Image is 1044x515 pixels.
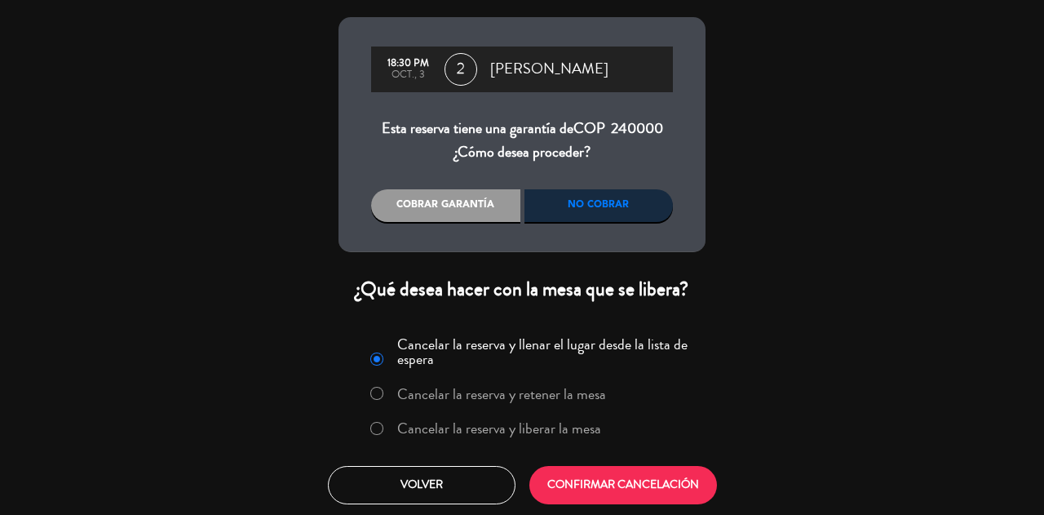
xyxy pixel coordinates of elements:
[371,117,673,165] div: Esta reserva tiene una garantía de ¿Cómo desea proceder?
[524,189,674,222] div: No cobrar
[338,277,706,302] div: ¿Qué desea hacer con la mesa que se libera?
[379,69,436,81] div: oct., 3
[397,421,601,436] label: Cancelar la reserva y liberar la mesa
[379,58,436,69] div: 18:30 PM
[328,466,515,504] button: Volver
[445,53,477,86] span: 2
[490,57,608,82] span: [PERSON_NAME]
[529,466,717,504] button: CONFIRMAR CANCELACIÓN
[371,189,520,222] div: Cobrar garantía
[573,118,605,139] span: COP
[397,387,606,402] label: Cancelar la reserva y retener la mesa
[397,337,696,366] label: Cancelar la reserva y llenar el lugar desde la lista de espera
[611,118,663,139] span: 240000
